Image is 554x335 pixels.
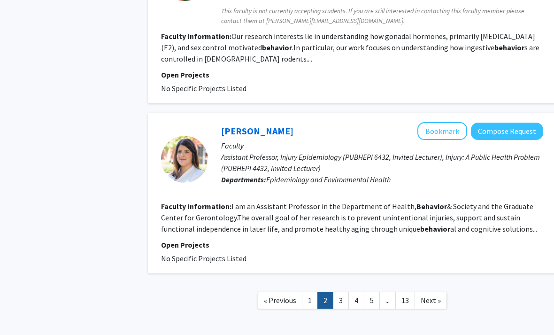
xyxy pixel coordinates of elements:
[471,123,543,140] button: Compose Request to Caitlin Pope
[262,43,292,52] b: behavior
[494,43,524,52] b: behavior
[415,292,447,309] a: Next
[221,175,266,184] b: Departments:
[385,296,390,305] span: ...
[317,292,333,309] a: 2
[302,292,318,309] a: 1
[266,175,391,184] span: Epidemiology and Environmental Health
[348,292,364,309] a: 4
[161,84,246,93] span: No Specific Projects Listed
[395,292,415,309] a: 13
[333,292,349,309] a: 3
[420,224,450,234] b: behavior
[221,140,543,151] p: Faculty
[161,239,543,250] p: Open Projects
[161,69,543,80] p: Open Projects
[161,31,231,41] b: Faculty Information:
[221,6,543,26] span: This faculty is not currently accepting students. If you are still interested in contacting this ...
[258,292,302,309] a: Previous
[364,292,380,309] a: 5
[416,202,447,211] b: Behavior
[264,296,296,305] span: « Previous
[7,293,40,328] iframe: Chat
[161,254,246,263] span: No Specific Projects Listed
[417,122,467,140] button: Add Caitlin Pope to Bookmarks
[421,296,441,305] span: Next »
[161,31,539,63] fg-read-more: Our research interests lie in understanding how gonadal hormones, primarily [MEDICAL_DATA] (E2), ...
[221,151,543,174] p: Assistant Professor, Injury Epidemiology (PUBHEPI 6432, Invited Lecturer), Injury: A Public Healt...
[221,125,293,137] a: [PERSON_NAME]
[161,202,231,211] b: Faculty Information:
[161,202,537,234] fg-read-more: I am an Assistant Professor in the Department of Health, & Society and the Graduate Center for Ge...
